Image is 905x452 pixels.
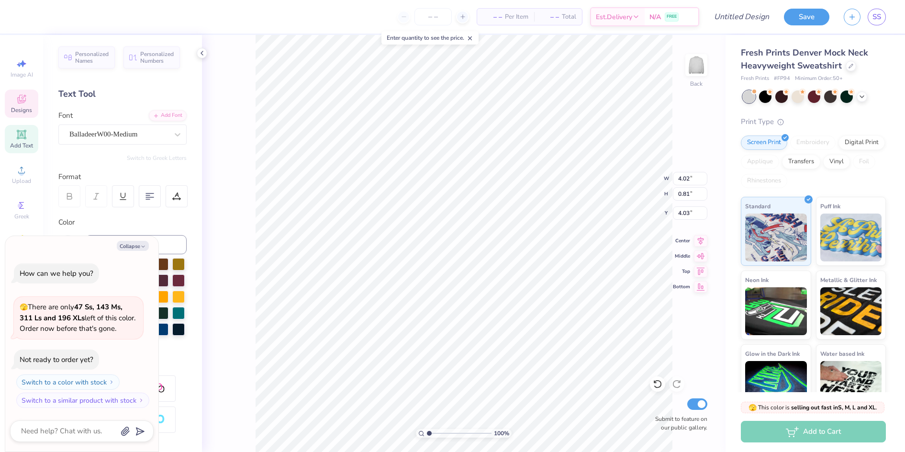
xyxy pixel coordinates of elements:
[650,415,707,432] label: Submit to feature on our public gallery.
[562,12,576,22] span: Total
[791,404,876,411] strong: selling out fast in S, M, L and XL
[58,110,73,121] label: Font
[790,136,836,150] div: Embroidery
[381,31,479,45] div: Enter quantity to see the price.
[20,355,93,364] div: Not ready to order yet?
[745,349,800,359] span: Glow in the Dark Ink
[58,217,187,228] div: Color
[687,56,706,75] img: Back
[109,379,114,385] img: Switch to a color with stock
[741,174,787,188] div: Rhinestones
[85,235,187,254] input: e.g. 7428 c
[823,155,850,169] div: Vinyl
[149,110,187,121] div: Add Font
[673,253,690,260] span: Middle
[494,429,509,438] span: 100 %
[745,287,807,335] img: Neon Ink
[483,12,502,22] span: – –
[505,12,528,22] span: Per Item
[414,8,452,25] input: – –
[820,201,840,211] span: Puff Ink
[741,155,779,169] div: Applique
[140,51,174,64] span: Personalized Numbers
[774,75,790,83] span: # FP94
[745,361,807,409] img: Glow in the Dark Ink
[745,201,771,211] span: Standard
[58,171,188,182] div: Format
[20,269,93,278] div: How can we help you?
[11,106,32,114] span: Designs
[820,361,882,409] img: Water based Ink
[673,268,690,275] span: Top
[795,75,843,83] span: Minimum Order: 50 +
[14,213,29,220] span: Greek
[667,13,677,20] span: FREE
[138,397,144,403] img: Switch to a similar product with stock
[12,177,31,185] span: Upload
[749,403,877,412] span: This color is .
[749,403,757,412] span: 🫣
[741,47,868,71] span: Fresh Prints Denver Mock Neck Heavyweight Sweatshirt
[75,51,109,64] span: Personalized Names
[782,155,820,169] div: Transfers
[117,241,149,251] button: Collapse
[784,9,829,25] button: Save
[706,7,777,26] input: Untitled Design
[58,88,187,101] div: Text Tool
[690,79,703,88] div: Back
[868,9,886,25] a: SS
[872,11,881,23] span: SS
[10,142,33,149] span: Add Text
[820,214,882,261] img: Puff Ink
[745,214,807,261] img: Standard
[540,12,559,22] span: – –
[741,136,787,150] div: Screen Print
[649,12,661,22] span: N/A
[741,116,886,127] div: Print Type
[11,71,33,79] span: Image AI
[838,136,885,150] div: Digital Print
[20,302,123,323] strong: 47 Ss, 143 Ms, 311 Ls and 196 XLs
[820,275,877,285] span: Metallic & Glitter Ink
[673,237,690,244] span: Center
[820,287,882,335] img: Metallic & Glitter Ink
[127,154,187,162] button: Switch to Greek Letters
[673,283,690,290] span: Bottom
[853,155,875,169] div: Foil
[16,374,120,390] button: Switch to a color with stock
[596,12,632,22] span: Est. Delivery
[741,75,769,83] span: Fresh Prints
[820,349,864,359] span: Water based Ink
[20,302,135,333] span: There are only left of this color. Order now before that's gone.
[16,393,149,408] button: Switch to a similar product with stock
[20,303,28,312] span: 🫣
[745,275,769,285] span: Neon Ink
